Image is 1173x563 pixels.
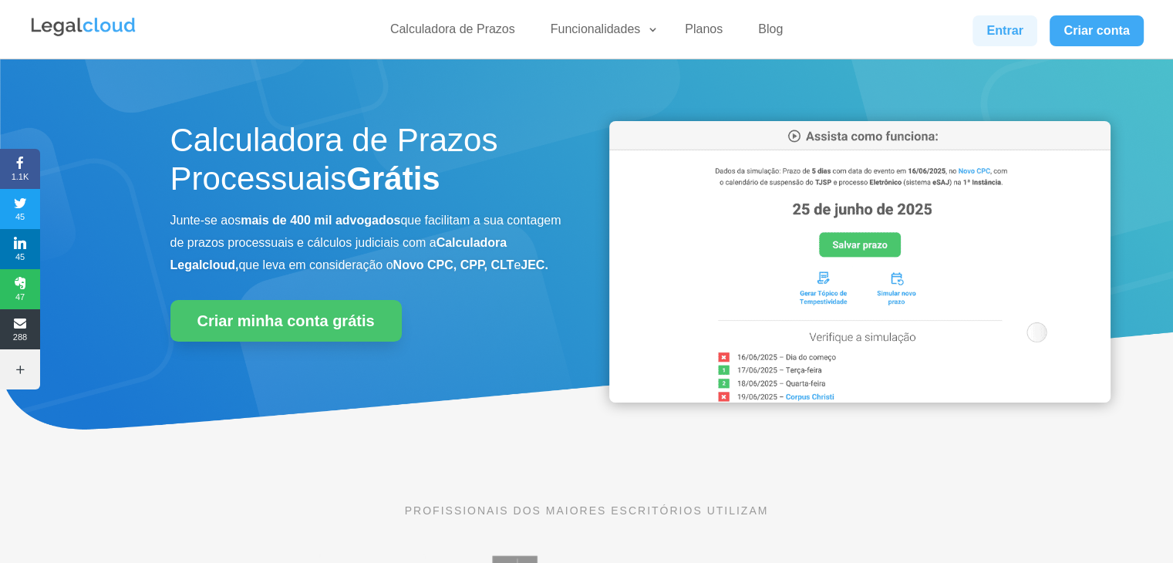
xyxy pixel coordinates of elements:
[170,300,402,342] a: Criar minha conta grátis
[609,121,1111,403] img: Calculadora de Prazos Processuais da Legalcloud
[170,236,507,271] b: Calculadora Legalcloud,
[1050,15,1144,46] a: Criar conta
[749,22,792,44] a: Blog
[676,22,732,44] a: Planos
[170,121,564,207] h1: Calculadora de Prazos Processuais
[346,160,440,197] strong: Grátis
[393,258,514,271] b: Novo CPC, CPP, CLT
[541,22,659,44] a: Funcionalidades
[170,210,564,276] p: Junte-se aos que facilitam a sua contagem de prazos processuais e cálculos judiciais com a que le...
[381,22,524,44] a: Calculadora de Prazos
[170,502,1003,519] p: PROFISSIONAIS DOS MAIORES ESCRITÓRIOS UTILIZAM
[972,15,1037,46] a: Entrar
[241,214,400,227] b: mais de 400 mil advogados
[29,28,137,41] a: Logo da Legalcloud
[29,15,137,39] img: Legalcloud Logo
[609,392,1111,405] a: Calculadora de Prazos Processuais da Legalcloud
[521,258,548,271] b: JEC.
